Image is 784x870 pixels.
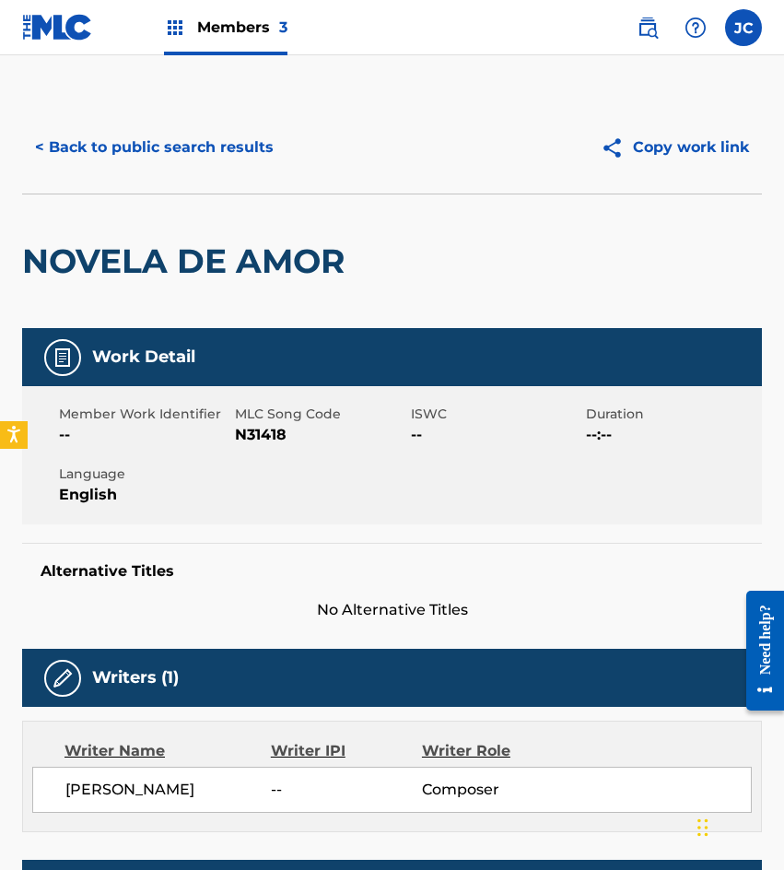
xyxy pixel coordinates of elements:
[271,779,422,801] span: --
[697,800,708,855] div: Arrastrar
[235,405,406,424] span: MLC Song Code
[601,136,633,159] img: Copy work link
[692,782,784,870] iframe: Chat Widget
[65,779,271,801] span: [PERSON_NAME]
[235,424,406,446] span: N31418
[586,405,757,424] span: Duration
[197,17,287,38] span: Members
[59,424,230,446] span: --
[52,347,74,369] img: Work Detail
[22,241,354,282] h2: NOVELA DE AMOR
[411,405,582,424] span: ISWC
[588,124,762,170] button: Copy work link
[64,740,271,762] div: Writer Name
[59,464,230,484] span: Language
[92,347,195,368] h5: Work Detail
[279,18,287,36] span: 3
[22,124,287,170] button: < Back to public search results
[271,740,422,762] div: Writer IPI
[22,14,93,41] img: MLC Logo
[59,405,230,424] span: Member Work Identifier
[732,577,784,725] iframe: Resource Center
[629,9,666,46] a: Public Search
[422,779,559,801] span: Composer
[59,484,230,506] span: English
[677,9,714,46] div: Help
[41,562,743,581] h5: Alternative Titles
[725,9,762,46] div: User Menu
[692,782,784,870] div: Widget de chat
[22,599,762,621] span: No Alternative Titles
[52,667,74,689] img: Writers
[637,17,659,39] img: search
[92,667,179,688] h5: Writers (1)
[411,424,582,446] span: --
[586,424,757,446] span: --:--
[422,740,559,762] div: Writer Role
[685,17,707,39] img: help
[164,17,186,39] img: Top Rightsholders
